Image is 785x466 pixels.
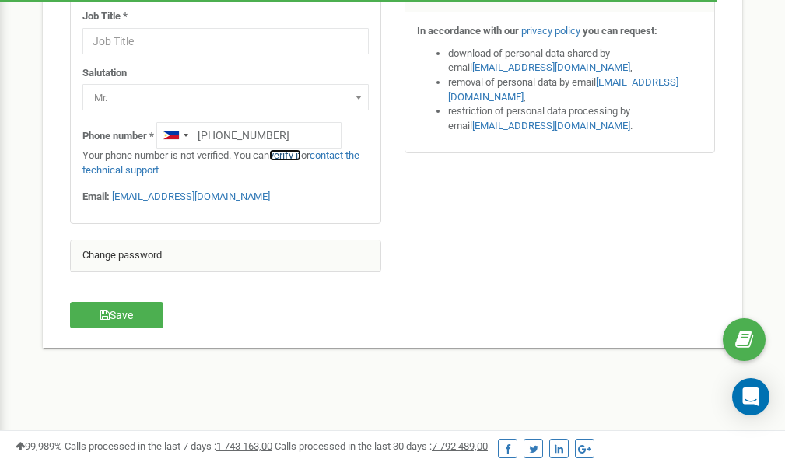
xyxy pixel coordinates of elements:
span: Calls processed in the last 7 days : [65,440,272,452]
input: +1-800-555-55-55 [156,122,342,149]
label: Phone number * [82,129,154,144]
a: contact the technical support [82,149,359,176]
li: removal of personal data by email , [448,75,703,104]
strong: Email: [82,191,110,202]
span: Mr. [82,84,369,110]
a: verify it [269,149,301,161]
u: 7 792 489,00 [432,440,488,452]
strong: In accordance with our [417,25,519,37]
button: Save [70,302,163,328]
u: 1 743 163,00 [216,440,272,452]
div: Telephone country code [157,123,193,148]
label: Salutation [82,66,127,81]
strong: you can request: [583,25,657,37]
label: Job Title * [82,9,128,24]
a: privacy policy [521,25,580,37]
span: 99,989% [16,440,62,452]
a: [EMAIL_ADDRESS][DOMAIN_NAME] [112,191,270,202]
p: Your phone number is not verified. You can or [82,149,369,177]
input: Job Title [82,28,369,54]
div: Change password [71,240,380,272]
a: [EMAIL_ADDRESS][DOMAIN_NAME] [448,76,678,103]
a: [EMAIL_ADDRESS][DOMAIN_NAME] [472,61,630,73]
li: restriction of personal data processing by email . [448,104,703,133]
a: [EMAIL_ADDRESS][DOMAIN_NAME] [472,120,630,131]
span: Calls processed in the last 30 days : [275,440,488,452]
span: Mr. [88,87,363,109]
div: Open Intercom Messenger [732,378,769,415]
li: download of personal data shared by email , [448,47,703,75]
